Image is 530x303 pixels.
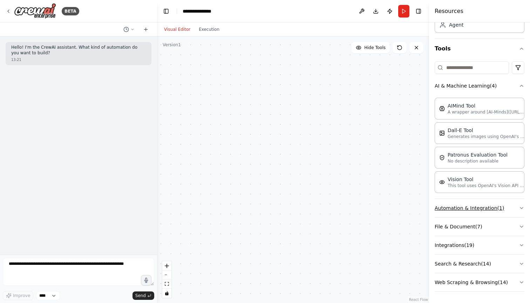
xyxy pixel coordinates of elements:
[435,95,524,199] div: AI & Machine Learning(4)
[435,77,524,95] button: AI & Machine Learning(4)
[162,280,171,289] button: fit view
[448,102,525,109] div: AIMind Tool
[3,291,33,300] button: Improve
[435,218,524,236] button: File & Document(7)
[183,8,219,15] nav: breadcrumb
[132,291,154,300] button: Send
[162,261,171,298] div: React Flow controls
[163,42,181,48] div: Version 1
[435,273,524,291] button: Web Scraping & Browsing(14)
[448,134,525,139] p: Generates images using OpenAI's Dall-E model.
[11,45,146,56] p: Hello! I'm the CrewAI assistant. What kind of automation do you want to build?
[160,25,195,34] button: Visual Editor
[195,25,224,34] button: Execution
[162,270,171,280] button: zoom out
[449,21,463,28] div: Agent
[11,57,146,62] div: 13:21
[14,3,56,19] img: Logo
[439,130,445,136] img: DallETool
[135,293,146,298] span: Send
[364,45,386,50] span: Hide Tools
[448,127,525,134] div: Dall-E Tool
[448,183,525,188] p: This tool uses OpenAI's Vision API to describe the contents of an image.
[435,199,524,217] button: Automation & Integration(1)
[435,255,524,273] button: Search & Research(14)
[140,25,151,34] button: Start a new chat
[435,236,524,254] button: Integrations(19)
[448,151,508,158] div: Patronus Evaluation Tool
[161,6,171,16] button: Hide left sidebar
[448,109,525,115] p: A wrapper around [AI-Minds]([URL][DOMAIN_NAME]). Useful for when you need answers to questions fr...
[141,275,151,285] button: Click to speak your automation idea
[162,261,171,270] button: zoom in
[439,106,445,111] img: AIMindTool
[435,58,524,297] div: Tools
[414,6,423,16] button: Hide right sidebar
[352,42,390,53] button: Hide Tools
[13,293,30,298] span: Improve
[409,298,428,302] a: React Flow attribution
[121,25,137,34] button: Switch to previous chat
[448,176,525,183] div: Vision Tool
[162,289,171,298] button: toggle interactivity
[439,155,445,160] img: PatronusEvalTool
[435,7,463,15] h4: Resources
[435,39,524,58] button: Tools
[448,158,508,164] p: No description available
[439,179,445,185] img: VisionTool
[62,7,79,15] div: BETA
